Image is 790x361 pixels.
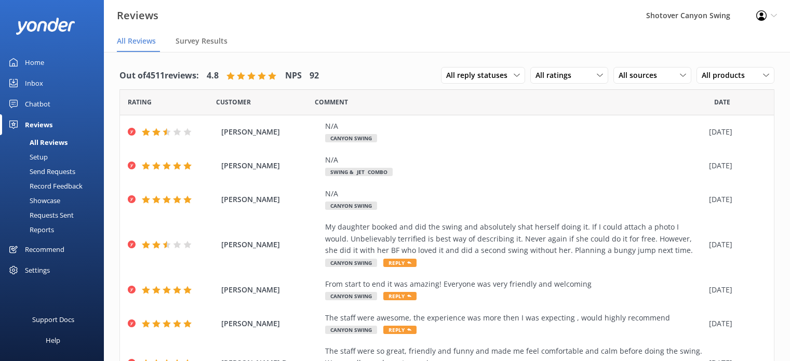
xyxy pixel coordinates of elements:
span: [PERSON_NAME] [221,160,320,171]
div: Support Docs [32,309,74,330]
div: Reviews [25,114,52,135]
div: [DATE] [709,239,761,250]
div: Send Requests [6,164,75,179]
span: Canyon Swing [325,259,377,267]
span: Date [216,97,251,107]
span: All reply statuses [446,70,514,81]
span: Reply [383,326,417,334]
h4: Out of 4511 reviews: [119,69,199,83]
span: Question [315,97,348,107]
a: Requests Sent [6,208,104,222]
div: [DATE] [709,160,761,171]
a: Setup [6,150,104,164]
span: All Reviews [117,36,156,46]
div: From start to end it was amazing! Everyone was very friendly and welcoming [325,278,704,290]
span: Reply [383,259,417,267]
div: N/A [325,188,704,199]
a: Showcase [6,193,104,208]
div: Recommend [25,239,64,260]
span: [PERSON_NAME] [221,284,320,296]
span: Canyon Swing [325,134,377,142]
div: Showcase [6,193,60,208]
div: Chatbot [25,93,50,114]
div: N/A [325,154,704,166]
div: N/A [325,121,704,132]
h4: 92 [310,69,319,83]
div: [DATE] [709,126,761,138]
img: yonder-white-logo.png [16,18,75,35]
span: Reply [383,292,417,300]
h3: Reviews [117,7,158,24]
span: Date [128,97,152,107]
div: Record Feedback [6,179,83,193]
div: The staff were awesome, the experience was more then I was expecting , would highly recommend [325,312,704,324]
div: Requests Sent [6,208,74,222]
div: Help [46,330,60,351]
div: [DATE] [709,194,761,205]
span: All sources [619,70,663,81]
a: All Reviews [6,135,104,150]
span: [PERSON_NAME] [221,194,320,205]
span: Survey Results [176,36,227,46]
div: Home [25,52,44,73]
span: [PERSON_NAME] [221,318,320,329]
span: Canyon Swing [325,292,377,300]
span: [PERSON_NAME] [221,239,320,250]
div: Setup [6,150,48,164]
span: Canyon Swing [325,326,377,334]
span: [PERSON_NAME] [221,126,320,138]
span: Date [714,97,730,107]
div: All Reviews [6,135,68,150]
div: My daughter booked and did the swing and absolutely shat herself doing it. If I could attach a ph... [325,221,704,256]
a: Send Requests [6,164,104,179]
span: All ratings [535,70,578,81]
div: [DATE] [709,284,761,296]
span: Swing & Jet Combo [325,168,393,176]
h4: 4.8 [207,69,219,83]
div: [DATE] [709,318,761,329]
span: Canyon Swing [325,202,377,210]
a: Record Feedback [6,179,104,193]
div: Inbox [25,73,43,93]
div: Settings [25,260,50,280]
a: Reports [6,222,104,237]
h4: NPS [285,69,302,83]
span: All products [702,70,751,81]
div: Reports [6,222,54,237]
